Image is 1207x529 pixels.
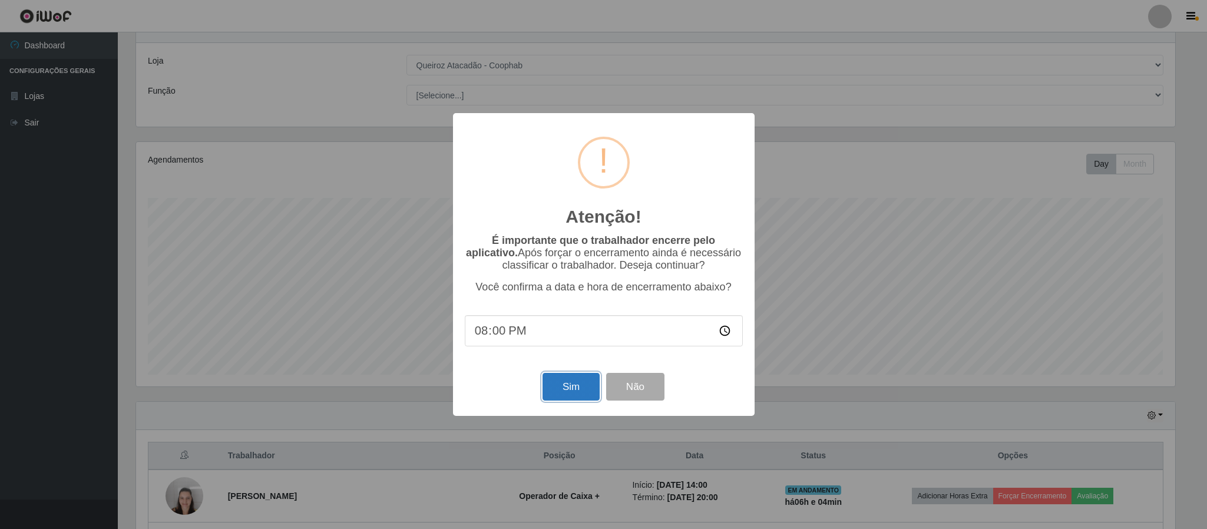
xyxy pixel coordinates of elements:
button: Sim [543,373,600,401]
h2: Atenção! [566,206,641,227]
p: Você confirma a data e hora de encerramento abaixo? [465,281,743,293]
p: Após forçar o encerramento ainda é necessário classificar o trabalhador. Deseja continuar? [465,234,743,272]
button: Não [606,373,664,401]
b: É importante que o trabalhador encerre pelo aplicativo. [466,234,715,259]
